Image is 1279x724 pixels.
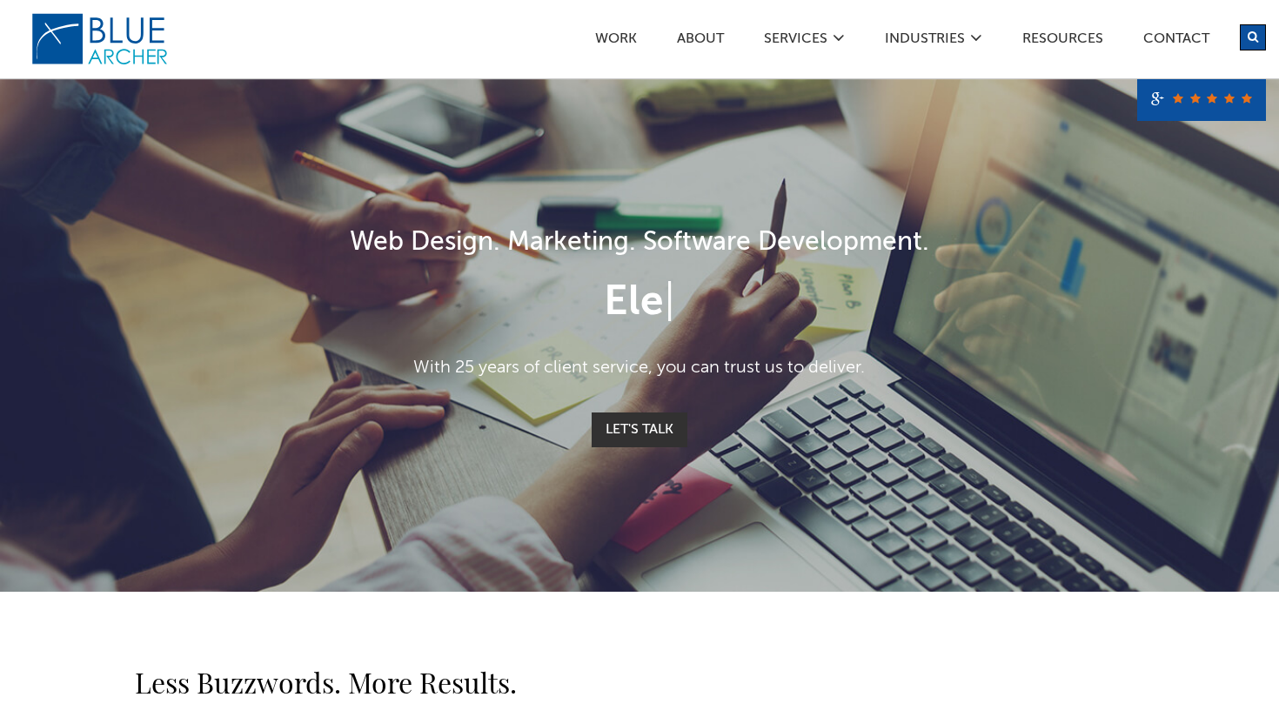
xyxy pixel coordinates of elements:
[30,12,170,66] img: Blue Archer Logo
[884,32,966,50] a: Industries
[594,32,638,50] a: Work
[135,224,1144,263] h1: Web Design. Marketing. Software Development.
[135,661,1040,703] h2: Less Buzzwords. More Results.
[1142,32,1210,50] a: Contact
[664,282,675,324] span: |
[592,412,687,447] a: Let's Talk
[676,32,725,50] a: ABOUT
[763,32,828,50] a: SERVICES
[1021,32,1104,50] a: Resources
[604,282,664,324] span: Ele
[135,355,1144,381] p: With 25 years of client service, you can trust us to deliver.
